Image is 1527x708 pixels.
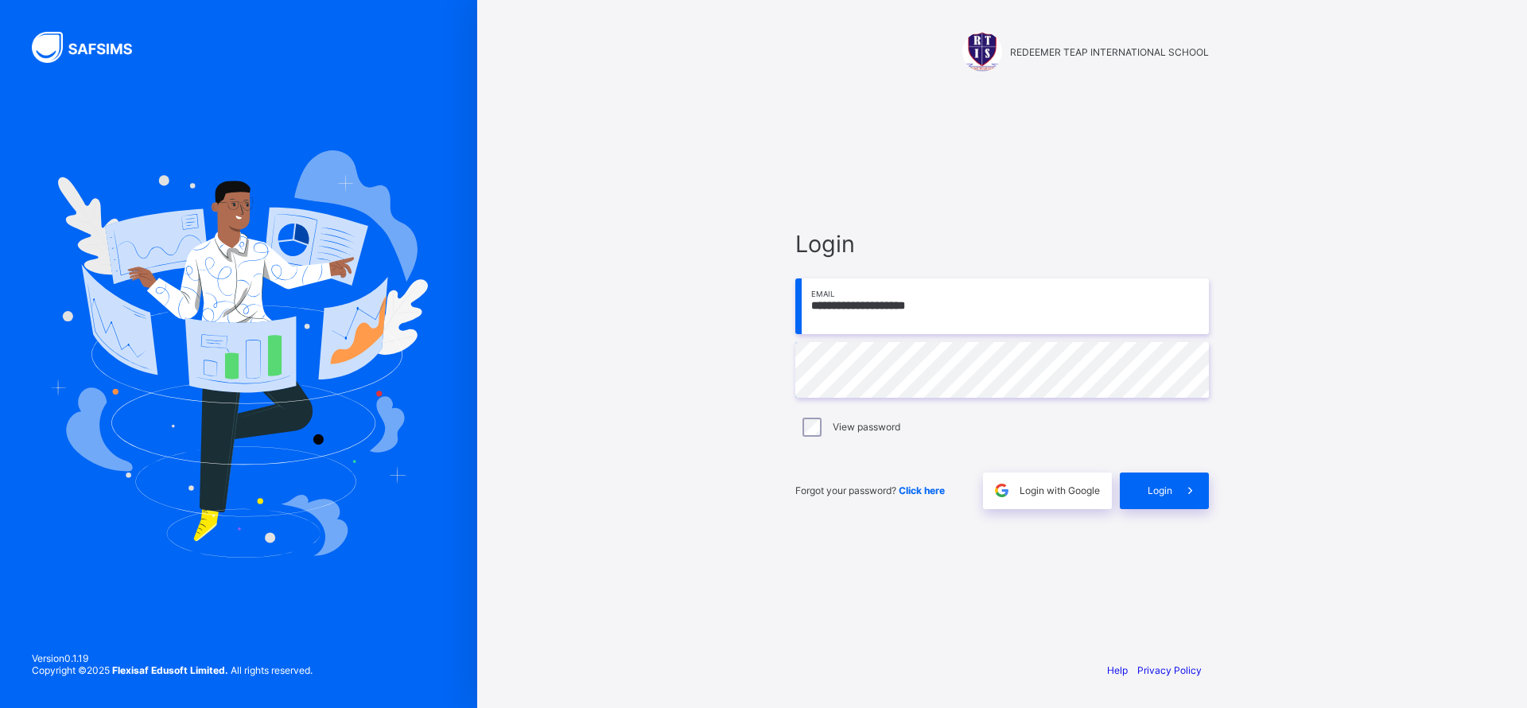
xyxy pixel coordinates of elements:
a: Help [1107,664,1128,676]
strong: Flexisaf Edusoft Limited. [112,664,228,676]
span: Forgot your password? [795,484,945,496]
img: SAFSIMS Logo [32,32,151,63]
span: Login [1148,484,1172,496]
span: Copyright © 2025 All rights reserved. [32,664,313,676]
span: Login [795,230,1209,258]
img: Hero Image [49,150,428,558]
img: google.396cfc9801f0270233282035f929180a.svg [993,481,1011,500]
span: Login with Google [1020,484,1100,496]
a: Click here [899,484,945,496]
span: REDEEMER TEAP INTERNATIONAL SCHOOL [1010,46,1209,58]
a: Privacy Policy [1137,664,1202,676]
span: Version 0.1.19 [32,652,313,664]
label: View password [833,421,900,433]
